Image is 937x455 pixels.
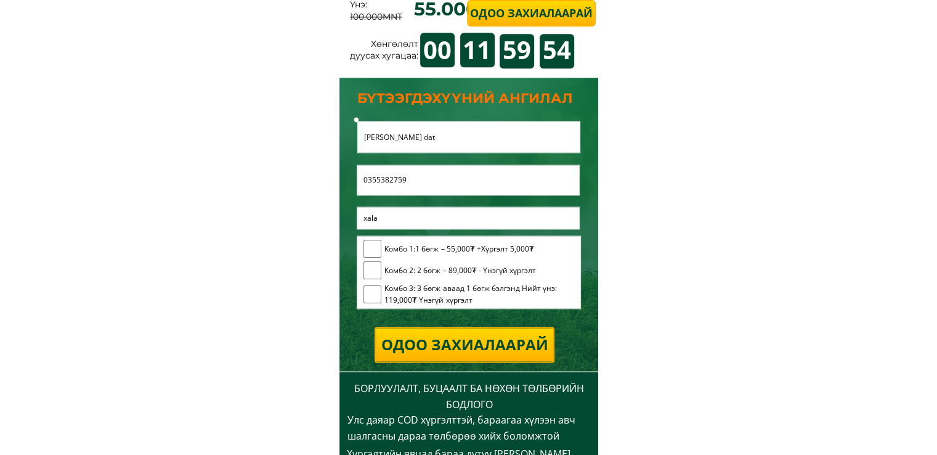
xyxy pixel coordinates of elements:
div: БҮТЭЭГДЭХҮҮНИЙ АНГИЛАЛ [357,88,580,109]
p: Одоо захиалаарай [468,1,594,25]
div: БОРЛУУЛАЛТ, БУЦААЛТ БА НӨХӨН ТӨЛБӨРИЙН БОДЛОГО [347,381,591,412]
span: Комбо 1:1 бөгж – 55,000₮ +Хүргэлт 5,000₮ [384,243,574,255]
div: Улс даяар COD хүргэлттэй, бараагаа хүлээн авч шалгасны дараа төлбөрөө хийх боломжтой [347,412,591,444]
span: 100.000MNT [350,11,402,22]
span: Комбо 3: 3 бөгж аваад 1 бөгж бэлгэнд Нийт үнэ: 119,000₮ Үнэгүй хүргэлт [384,282,574,306]
input: Утасны дугаар: [360,165,576,195]
div: Хөнгөлөлт дуусах хугацаа: [349,38,418,75]
input: Хаяг: [360,207,576,229]
p: Одоо захиалаарай [376,328,553,361]
span: Комбо 2: 2 бөгж – 89,000₮ - Үнэгүй хүргэлт [384,264,574,276]
input: Овог, нэр: [361,121,577,152]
